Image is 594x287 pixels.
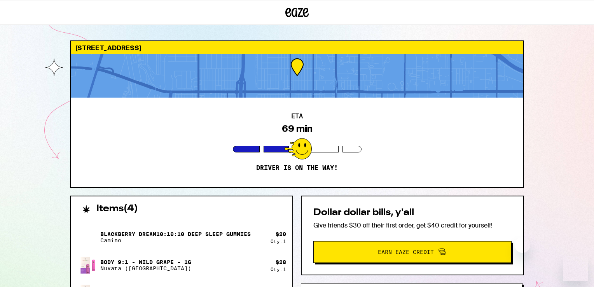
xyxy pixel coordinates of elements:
[291,113,303,119] h2: ETA
[271,267,286,272] div: Qty: 1
[313,208,512,217] h2: Dollar dollar bills, y'all
[282,123,313,134] div: 69 min
[313,221,512,229] p: Give friends $30 off their first order, get $40 credit for yourself!
[71,41,523,54] div: [STREET_ADDRESS]
[515,237,530,253] iframe: Close message
[77,254,99,276] img: Body 9:1 - Wild Grape - 1g
[96,204,138,213] h2: Items ( 4 )
[276,259,286,265] div: $ 28
[378,249,434,255] span: Earn Eaze Credit
[100,265,191,271] p: Nuvata ([GEOGRAPHIC_DATA])
[256,164,338,172] p: Driver is on the way!
[271,239,286,244] div: Qty: 1
[100,237,251,243] p: Camino
[563,256,588,281] iframe: Button to launch messaging window
[100,231,251,237] p: Blackberry Dream10:10:10 Deep Sleep Gummies
[276,231,286,237] div: $ 20
[313,241,512,263] button: Earn Eaze Credit
[77,226,99,248] img: Blackberry Dream10:10:10 Deep Sleep Gummies
[100,259,191,265] p: Body 9:1 - Wild Grape - 1g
